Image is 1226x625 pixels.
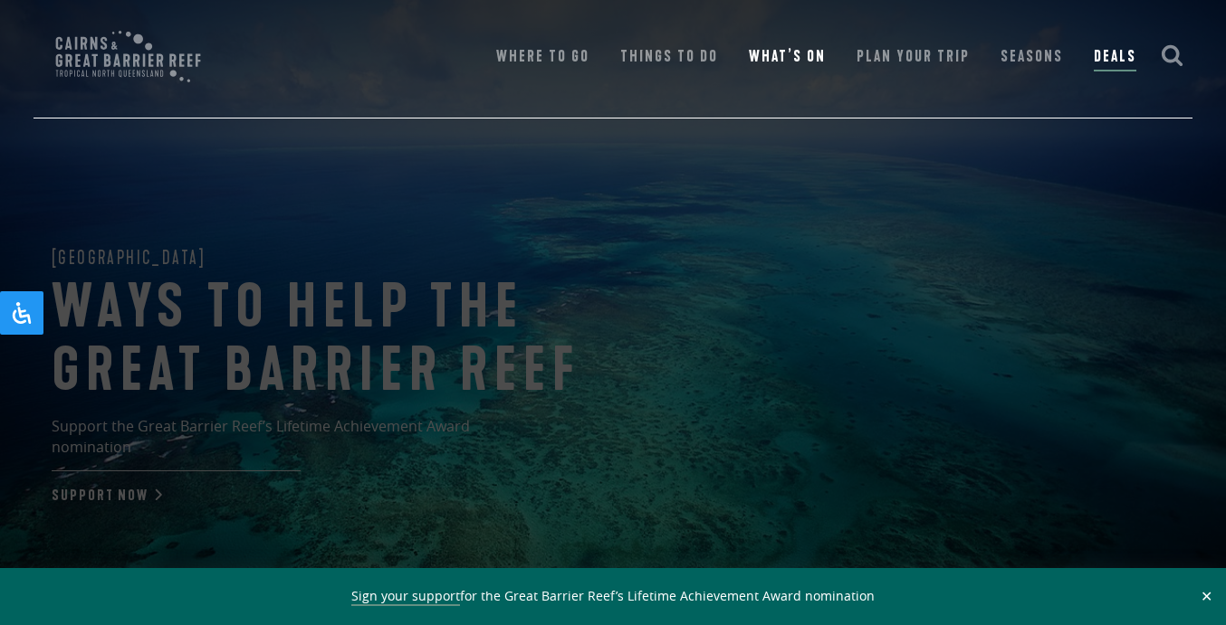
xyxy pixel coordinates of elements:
a: What’s On [749,44,826,70]
a: Where To Go [496,44,589,70]
a: Seasons [1001,44,1063,70]
a: Things To Do [620,44,718,70]
a: Plan Your Trip [857,44,970,70]
button: Close [1196,588,1217,604]
svg: Open Accessibility Panel [11,302,33,324]
a: Sign your support [351,587,460,606]
img: CGBR-TNQ_dual-logo.svg [43,18,214,95]
a: Deals [1094,44,1136,71]
span: for the Great Barrier Reef’s Lifetime Achievement Award nomination [351,587,875,606]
